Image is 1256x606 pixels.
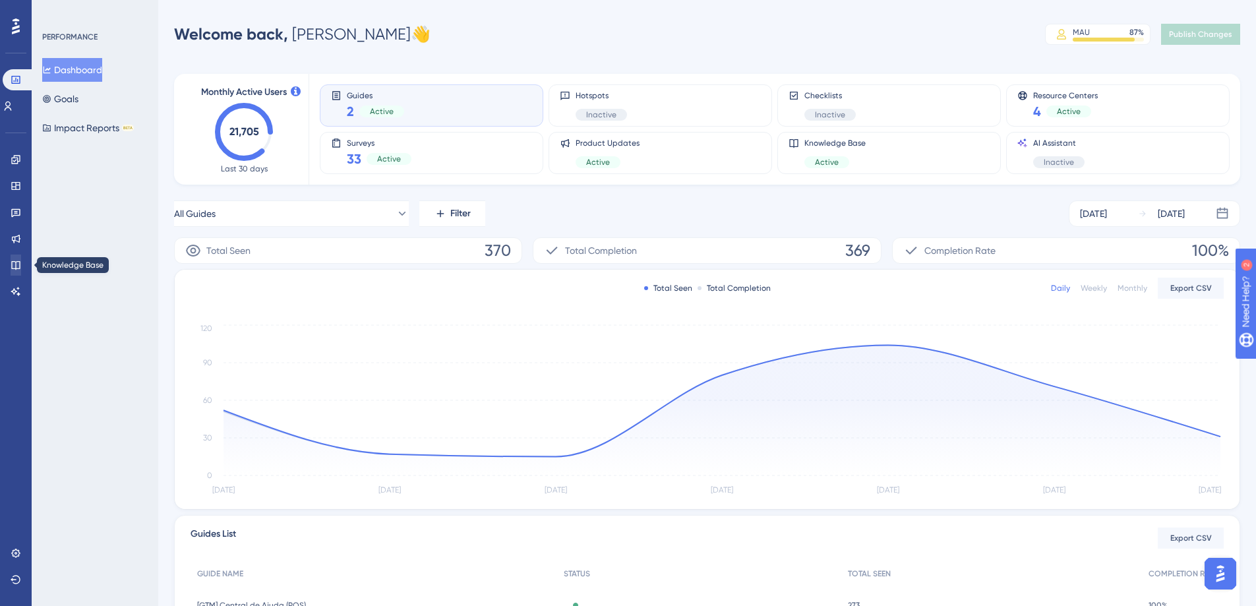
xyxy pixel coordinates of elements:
div: 87 % [1129,27,1144,38]
div: Monthly [1118,283,1147,293]
span: Inactive [1044,157,1074,167]
span: STATUS [564,568,590,579]
span: 370 [485,240,511,261]
span: Active [586,157,610,167]
span: Product Updates [576,138,640,148]
span: Checklists [804,90,856,101]
span: Active [370,106,394,117]
span: Active [377,154,401,164]
span: 33 [347,150,361,168]
span: Hotspots [576,90,627,101]
button: Publish Changes [1161,24,1240,45]
span: 4 [1033,102,1041,121]
span: 369 [845,240,870,261]
div: Daily [1051,283,1070,293]
div: BETA [122,125,134,131]
div: PERFORMANCE [42,32,98,42]
span: Export CSV [1170,533,1212,543]
span: Active [815,157,839,167]
span: Last 30 days [221,164,268,174]
button: Export CSV [1158,278,1224,299]
tspan: [DATE] [212,485,235,495]
span: Welcome back, [174,24,288,44]
div: 2 [92,7,96,17]
tspan: [DATE] [378,485,401,495]
span: Guides List [191,526,236,550]
button: Filter [419,200,485,227]
tspan: [DATE] [1199,485,1221,495]
span: TOTAL SEEN [848,568,891,579]
button: All Guides [174,200,409,227]
span: Total Seen [206,243,251,258]
button: Impact ReportsBETA [42,116,134,140]
div: MAU [1073,27,1090,38]
tspan: [DATE] [711,485,733,495]
div: Weekly [1081,283,1107,293]
tspan: 60 [203,396,212,405]
span: AI Assistant [1033,138,1085,148]
div: [DATE] [1158,206,1185,222]
span: Resource Centers [1033,90,1098,100]
span: Need Help? [31,3,82,19]
span: Active [1057,106,1081,117]
button: Goals [42,87,78,111]
span: All Guides [174,206,216,222]
span: 100% [1192,240,1229,261]
button: Dashboard [42,58,102,82]
span: Export CSV [1170,283,1212,293]
tspan: 30 [203,433,212,442]
tspan: 90 [203,358,212,367]
span: COMPLETION RATE [1149,568,1217,579]
span: Filter [450,206,471,222]
span: Inactive [815,109,845,120]
span: Inactive [586,109,616,120]
button: Export CSV [1158,528,1224,549]
div: Total Completion [698,283,771,293]
tspan: 0 [207,471,212,480]
span: Completion Rate [924,243,996,258]
span: Guides [347,90,404,100]
span: GUIDE NAME [197,568,243,579]
span: 2 [347,102,354,121]
text: 21,705 [229,125,259,138]
span: Knowledge Base [804,138,866,148]
span: Total Completion [565,243,637,258]
div: [DATE] [1080,206,1107,222]
span: Publish Changes [1169,29,1232,40]
iframe: UserGuiding AI Assistant Launcher [1201,554,1240,593]
tspan: [DATE] [1043,485,1065,495]
div: [PERSON_NAME] 👋 [174,24,431,45]
div: Total Seen [644,283,692,293]
span: Surveys [347,138,411,147]
tspan: [DATE] [877,485,899,495]
tspan: 120 [200,324,212,333]
tspan: [DATE] [545,485,567,495]
span: Monthly Active Users [201,84,287,100]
